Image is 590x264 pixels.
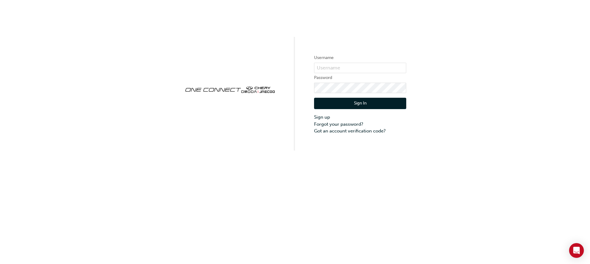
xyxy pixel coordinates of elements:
[314,128,406,135] a: Got an account verification code?
[314,114,406,121] a: Sign up
[314,98,406,109] button: Sign In
[314,54,406,61] label: Username
[569,243,584,258] div: Open Intercom Messenger
[314,63,406,73] input: Username
[184,81,276,97] img: oneconnect
[314,121,406,128] a: Forgot your password?
[314,74,406,81] label: Password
